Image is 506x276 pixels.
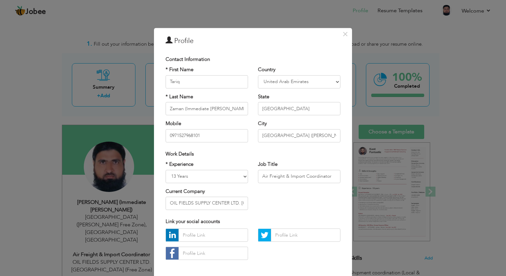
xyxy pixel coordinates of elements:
[166,120,181,127] label: Mobile
[258,161,278,168] label: Job Title
[166,56,210,63] span: Contact Information
[258,67,276,73] label: Country
[178,229,248,242] input: Profile Link
[166,247,178,260] img: facebook
[271,229,340,242] input: Profile Link
[166,161,193,168] label: * Experience
[258,229,271,242] img: Twitter
[166,67,193,73] label: * First Name
[340,29,350,39] button: Close
[178,247,248,260] input: Profile Link
[166,36,340,46] h3: Profile
[166,218,220,225] span: Link your social accounts
[166,188,205,195] label: Current Company
[258,93,269,100] label: State
[342,28,348,40] span: ×
[166,93,193,100] label: * Last Name
[166,151,194,157] span: Work Details
[166,229,178,242] img: linkedin
[258,120,267,127] label: City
